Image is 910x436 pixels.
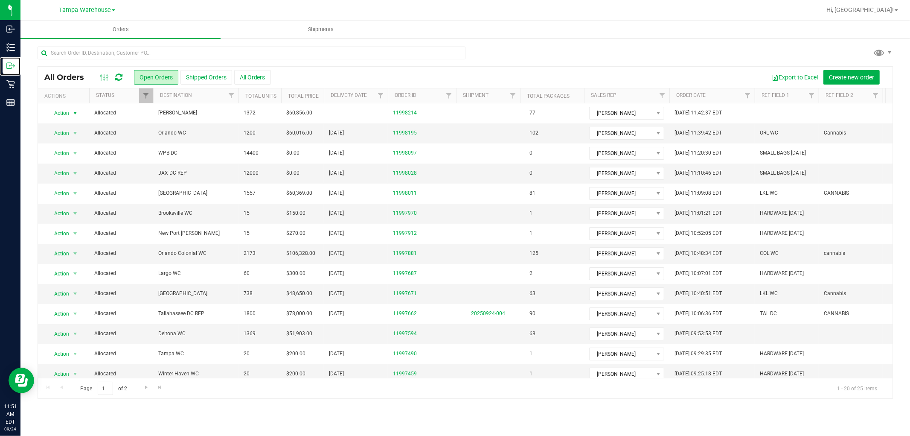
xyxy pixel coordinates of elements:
span: Allocated [94,249,148,258]
span: $48,650.00 [286,290,312,298]
span: 77 [525,107,540,119]
a: Order ID [395,92,416,98]
a: Total Units [245,93,276,99]
span: [PERSON_NAME] [590,228,653,240]
a: Total Price [288,93,319,99]
span: [DATE] 09:25:18 EDT [675,370,722,378]
span: HARDWARE [DATE] [760,269,804,278]
span: [DATE] [329,229,344,237]
span: [PERSON_NAME] [590,328,653,340]
span: 63 [525,287,540,300]
span: [PERSON_NAME] [590,187,653,199]
span: WPB DC [158,149,233,157]
span: Orlando Colonial WC [158,249,233,258]
span: [PERSON_NAME] [590,167,653,179]
a: 11997662 [393,310,417,318]
span: [DATE] 10:48:34 EDT [675,249,722,258]
a: Shipments [221,20,421,38]
span: Action [47,107,70,119]
span: [DATE] 11:09:08 EDT [675,189,722,197]
span: 738 [244,290,253,298]
span: 1 [525,227,537,240]
span: Action [47,167,70,179]
span: 2173 [244,249,256,258]
span: 15 [244,229,250,237]
span: LKL WC [760,189,778,197]
span: 81 [525,187,540,199]
span: Action [47,208,70,219]
a: 11997490 [393,350,417,358]
inline-svg: Reports [6,98,15,107]
span: [PERSON_NAME] [158,109,233,117]
inline-svg: Outbound [6,61,15,70]
span: Action [47,248,70,260]
span: [PERSON_NAME] [590,348,653,360]
span: [DATE] [329,249,344,258]
span: Orders [101,26,140,33]
span: [DATE] 11:39:42 EDT [675,129,722,137]
span: select [70,208,81,219]
span: [DATE] [329,269,344,278]
span: Allocated [94,169,148,177]
a: 11998011 [393,189,417,197]
inline-svg: Inbound [6,25,15,33]
a: Filter [805,88,819,103]
span: 1557 [244,189,256,197]
span: Allocated [94,269,148,278]
span: Action [47,288,70,300]
span: HARDWARE [DATE] [760,209,804,217]
span: $60,369.00 [286,189,312,197]
span: Tallahassee DC REP [158,310,233,318]
span: select [70,228,81,240]
span: $270.00 [286,229,305,237]
span: [PERSON_NAME] [590,308,653,320]
span: [GEOGRAPHIC_DATA] [158,189,233,197]
a: Filter [442,88,456,103]
span: TAL DC [760,310,777,318]
span: Allocated [94,149,148,157]
a: Filter [655,88,669,103]
a: Filter [139,88,153,103]
a: Filter [869,88,883,103]
span: select [70,308,81,320]
span: select [70,147,81,159]
span: Action [47,228,70,240]
span: Tampa Warehouse [59,6,111,14]
span: $0.00 [286,169,299,177]
span: $78,000.00 [286,310,312,318]
a: 11997459 [393,370,417,378]
span: $300.00 [286,269,305,278]
span: [DATE] 10:07:01 EDT [675,269,722,278]
span: Allocated [94,330,148,338]
span: JAX DC REP [158,169,233,177]
a: 20250924-004 [471,310,505,316]
span: $51,903.00 [286,330,312,338]
span: select [70,187,81,199]
a: Orders [20,20,221,38]
span: $60,016.00 [286,129,312,137]
span: 0 [525,167,537,179]
span: select [70,127,81,139]
a: Filter [506,88,520,103]
span: Allocated [94,370,148,378]
a: 11997970 [393,209,417,217]
a: Delivery Date [331,92,367,98]
span: Action [47,368,70,380]
span: [DATE] 10:52:05 EDT [675,229,722,237]
button: All Orders [234,70,271,85]
span: CANNABIS [824,189,849,197]
span: 1372 [244,109,256,117]
span: $106,328.00 [286,249,315,258]
a: Filter [741,88,755,103]
span: Allocated [94,310,148,318]
a: 11997881 [393,249,417,258]
span: Allocated [94,290,148,298]
span: [DATE] [329,189,344,197]
span: 20 [244,350,250,358]
span: $0.00 [286,149,299,157]
a: Destination [160,92,192,98]
a: 11997594 [393,330,417,338]
button: Export to Excel [766,70,823,85]
span: Shipments [297,26,345,33]
a: Total Packages [527,93,570,99]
